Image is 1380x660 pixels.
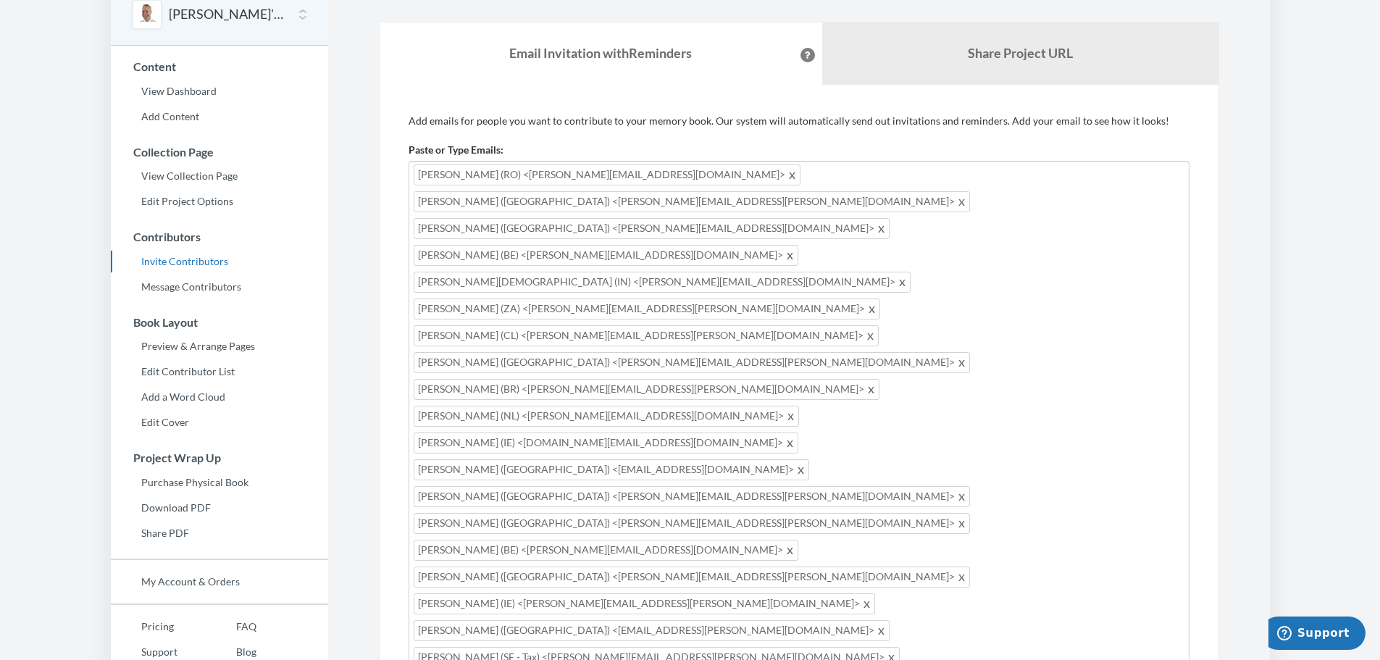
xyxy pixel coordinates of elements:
[112,316,328,329] h3: Book Layout
[414,486,970,507] span: [PERSON_NAME] ([GEOGRAPHIC_DATA]) <[PERSON_NAME][EMAIL_ADDRESS][PERSON_NAME][DOMAIN_NAME]>
[414,513,970,534] span: [PERSON_NAME] ([GEOGRAPHIC_DATA]) <[PERSON_NAME][EMAIL_ADDRESS][PERSON_NAME][DOMAIN_NAME]>
[111,522,328,544] a: Share PDF
[409,114,1189,128] p: Add emails for people you want to contribute to your memory book. Our system will automatically s...
[112,146,328,159] h3: Collection Page
[414,567,970,588] span: [PERSON_NAME] ([GEOGRAPHIC_DATA]) <[PERSON_NAME][EMAIL_ADDRESS][PERSON_NAME][DOMAIN_NAME]>
[111,251,328,272] a: Invite Contributors
[111,497,328,519] a: Download PDF
[414,272,911,293] span: [PERSON_NAME][DEMOGRAPHIC_DATA] (IN) <[PERSON_NAME][EMAIL_ADDRESS][DOMAIN_NAME]>
[111,335,328,357] a: Preview & Arrange Pages
[414,245,798,266] span: [PERSON_NAME] (BE) <[PERSON_NAME][EMAIL_ADDRESS][DOMAIN_NAME]>
[111,412,328,433] a: Edit Cover
[111,80,328,102] a: View Dashboard
[414,593,875,614] span: [PERSON_NAME] (IE) <[PERSON_NAME][EMAIL_ADDRESS][PERSON_NAME][DOMAIN_NAME]>
[414,325,879,346] span: [PERSON_NAME] (CL) <[PERSON_NAME][EMAIL_ADDRESS][PERSON_NAME][DOMAIN_NAME]>
[111,361,328,383] a: Edit Contributor List
[414,352,970,373] span: [PERSON_NAME] ([GEOGRAPHIC_DATA]) <[PERSON_NAME][EMAIL_ADDRESS][PERSON_NAME][DOMAIN_NAME]>
[169,5,286,24] button: [PERSON_NAME]'s Retirement
[111,386,328,408] a: Add a Word Cloud
[111,616,206,638] a: Pricing
[414,620,890,641] span: [PERSON_NAME] ([GEOGRAPHIC_DATA]) <[EMAIL_ADDRESS][PERSON_NAME][DOMAIN_NAME]>
[111,191,328,212] a: Edit Project Options
[414,459,809,480] span: [PERSON_NAME] ([GEOGRAPHIC_DATA]) <[EMAIL_ADDRESS][DOMAIN_NAME]>
[509,45,692,61] strong: Email Invitation with Reminders
[111,106,328,128] a: Add Content
[414,298,880,319] span: [PERSON_NAME] (ZA) <[PERSON_NAME][EMAIL_ADDRESS][PERSON_NAME][DOMAIN_NAME]>
[111,571,328,593] a: My Account & Orders
[414,540,798,561] span: [PERSON_NAME] (BE) <[PERSON_NAME][EMAIL_ADDRESS][DOMAIN_NAME]>
[206,616,256,638] a: FAQ
[1268,617,1366,653] iframe: Opens a widget where you can chat to one of our agents
[111,472,328,493] a: Purchase Physical Book
[414,406,799,427] span: [PERSON_NAME] (NL) <[PERSON_NAME][EMAIL_ADDRESS][DOMAIN_NAME]>
[112,451,328,464] h3: Project Wrap Up
[414,379,879,400] span: [PERSON_NAME] (BR) <[PERSON_NAME][EMAIL_ADDRESS][PERSON_NAME][DOMAIN_NAME]>
[968,45,1073,61] b: Share Project URL
[111,165,328,187] a: View Collection Page
[112,230,328,243] h3: Contributors
[111,276,328,298] a: Message Contributors
[409,143,503,157] label: Paste or Type Emails:
[112,60,328,73] h3: Content
[414,191,970,212] span: [PERSON_NAME] ([GEOGRAPHIC_DATA]) <[PERSON_NAME][EMAIL_ADDRESS][PERSON_NAME][DOMAIN_NAME]>
[414,433,798,454] span: [PERSON_NAME] (IE) <[DOMAIN_NAME][EMAIL_ADDRESS][DOMAIN_NAME]>
[414,218,890,239] span: [PERSON_NAME] ([GEOGRAPHIC_DATA]) <[PERSON_NAME][EMAIL_ADDRESS][DOMAIN_NAME]>
[414,164,800,185] span: [PERSON_NAME] (RO) <[PERSON_NAME][EMAIL_ADDRESS][DOMAIN_NAME]>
